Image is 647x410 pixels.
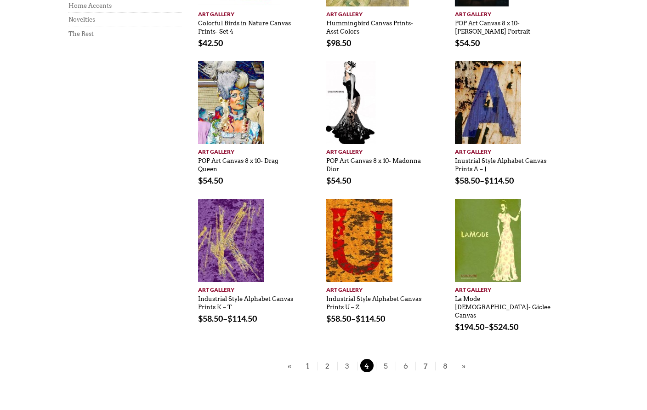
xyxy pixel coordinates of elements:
span: – [326,315,426,324]
span: $ [227,314,232,324]
a: Inustrial Style Alphabet Canvas Prints A – J [455,153,546,173]
bdi: 54.50 [198,176,223,186]
span: $ [198,314,203,324]
a: 2 [318,362,337,371]
span: $ [489,322,494,332]
span: 8 [438,359,452,373]
a: Art Gallery [326,144,426,156]
a: 3 [337,362,357,371]
span: – [455,177,555,186]
a: Art Gallery [326,283,426,295]
a: » [460,361,468,372]
span: $ [455,322,460,332]
a: 8 [435,362,455,371]
bdi: 524.50 [489,322,518,332]
a: Art Gallery [455,7,555,19]
a: Art Gallery [455,144,555,156]
a: Industrial Style Alphabet Canvas Prints U – Z [326,291,421,312]
span: 7 [419,359,432,373]
bdi: 54.50 [455,38,480,48]
a: Industrial Style Alphabet Canvas Prints K – T [198,291,293,312]
a: Art Gallery [198,144,298,156]
span: 3 [341,359,354,373]
a: 1 [298,362,318,371]
a: Art Gallery [198,7,298,19]
span: $ [455,38,460,48]
span: $ [326,38,331,48]
span: $ [484,176,489,186]
span: $ [198,38,203,48]
span: – [198,315,298,324]
bdi: 58.50 [326,314,351,324]
a: 5 [376,362,396,371]
bdi: 114.50 [484,176,514,186]
bdi: 58.50 [455,176,480,186]
span: 5 [379,359,393,373]
a: The Rest [68,31,94,38]
a: POP Art Canvas 8 x 10- Drag Queen [198,153,278,173]
bdi: 98.50 [326,38,351,48]
a: Colorful Birds in Nature Canvas Prints- Set 4 [198,16,291,36]
a: POP Art Canvas 8 x 10- Madonna Dior [326,153,421,173]
bdi: 194.50 [455,322,484,332]
a: Art Gallery [198,283,298,295]
bdi: 54.50 [326,176,351,186]
a: Hummingbird Canvas Prints- Asst Colors [326,16,413,36]
span: 6 [399,359,413,373]
a: Home Accents [68,3,112,10]
span: $ [198,176,203,186]
span: $ [326,314,331,324]
bdi: 58.50 [198,314,223,324]
span: $ [455,176,460,186]
a: 6 [396,362,415,371]
bdi: 114.50 [227,314,257,324]
span: 1 [301,359,315,373]
span: 2 [321,359,335,373]
a: « [285,361,294,372]
bdi: 42.50 [198,38,223,48]
bdi: 114.50 [356,314,385,324]
span: – [455,323,555,332]
span: $ [326,176,331,186]
a: 7 [415,362,435,371]
a: Novelties [68,17,95,23]
a: Art Gallery [326,7,426,19]
span: 4 [360,359,374,373]
a: POP Art Canvas 8 x 10- [PERSON_NAME] Portrait [455,16,530,36]
span: $ [356,314,360,324]
a: Art Gallery [455,283,555,295]
a: La Mode [DEMOGRAPHIC_DATA]- Giclee Canvas [455,291,551,320]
